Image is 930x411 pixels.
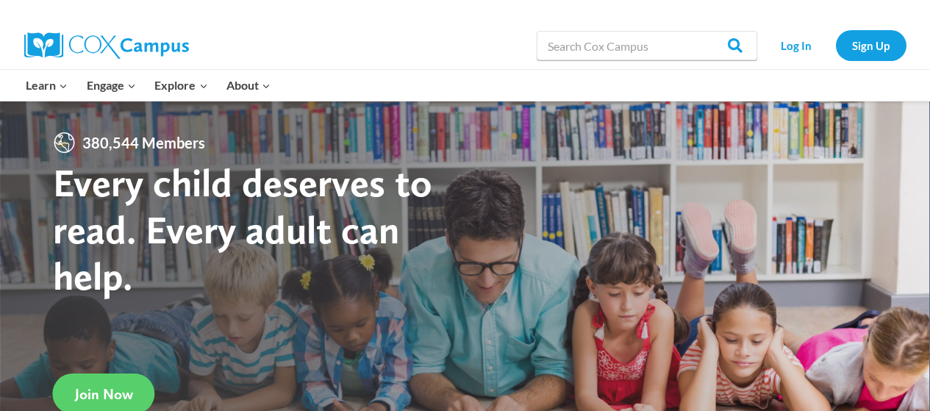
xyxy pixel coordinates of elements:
input: Search Cox Campus [537,31,757,60]
span: 380,544 Members [76,131,211,154]
nav: Primary Navigation [17,70,280,101]
a: Log In [765,30,829,60]
span: Learn [26,76,68,95]
span: Explore [154,76,207,95]
a: Sign Up [836,30,906,60]
nav: Secondary Navigation [765,30,906,60]
span: About [226,76,271,95]
span: Engage [87,76,136,95]
strong: Every child deserves to read. Every adult can help. [53,159,432,299]
span: Join Now [75,385,133,403]
img: Cox Campus [24,32,189,59]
